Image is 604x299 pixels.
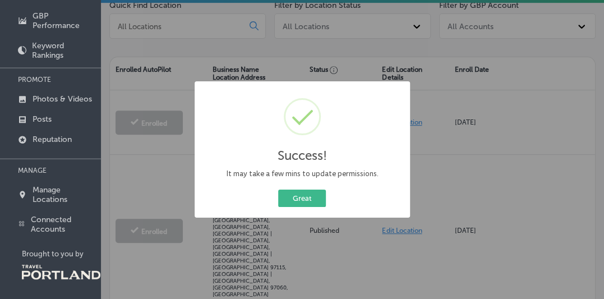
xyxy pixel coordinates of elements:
[33,94,92,104] p: Photos & Videos
[31,215,95,234] p: Connected Accounts
[33,11,95,30] p: GBP Performance
[33,135,72,144] p: Reputation
[278,190,326,207] button: Great
[32,41,95,60] p: Keyword Rankings
[22,265,100,279] img: Travel Portland
[22,250,101,258] p: Brought to you by
[33,185,95,204] p: Manage Locations
[278,148,327,163] h2: Success!
[203,168,402,179] div: It may take a few mins to update permissions.
[33,114,52,124] p: Posts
